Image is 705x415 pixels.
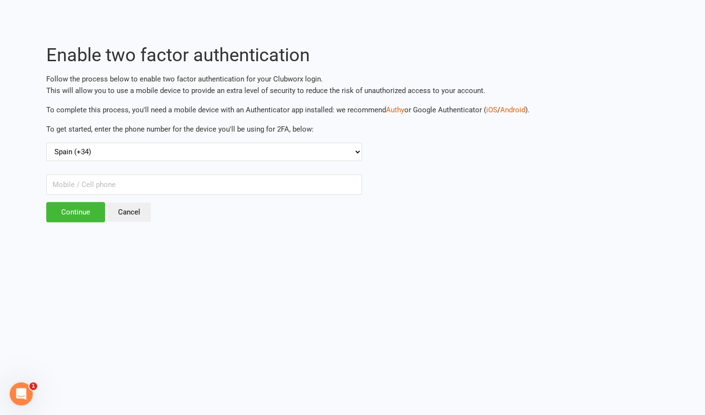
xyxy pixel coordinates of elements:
[46,104,692,116] p: To complete this process, you'll need a mobile device with an Authenticator app installed: we rec...
[10,382,33,405] iframe: Intercom live chat
[46,202,105,222] input: Continue
[29,382,37,390] span: 1
[107,202,151,222] a: Cancel
[46,174,362,195] input: Mobile / Cell phone
[46,45,692,66] h2: Enable two factor authentication
[500,106,525,114] a: Android
[46,123,692,135] p: To get started, enter the phone number for the device you'll be using for 2FA, below:
[386,106,404,114] a: Authy
[46,73,692,96] p: Follow the process below to enable two factor authentication for your Clubworx login. This will a...
[486,106,497,114] a: iOS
